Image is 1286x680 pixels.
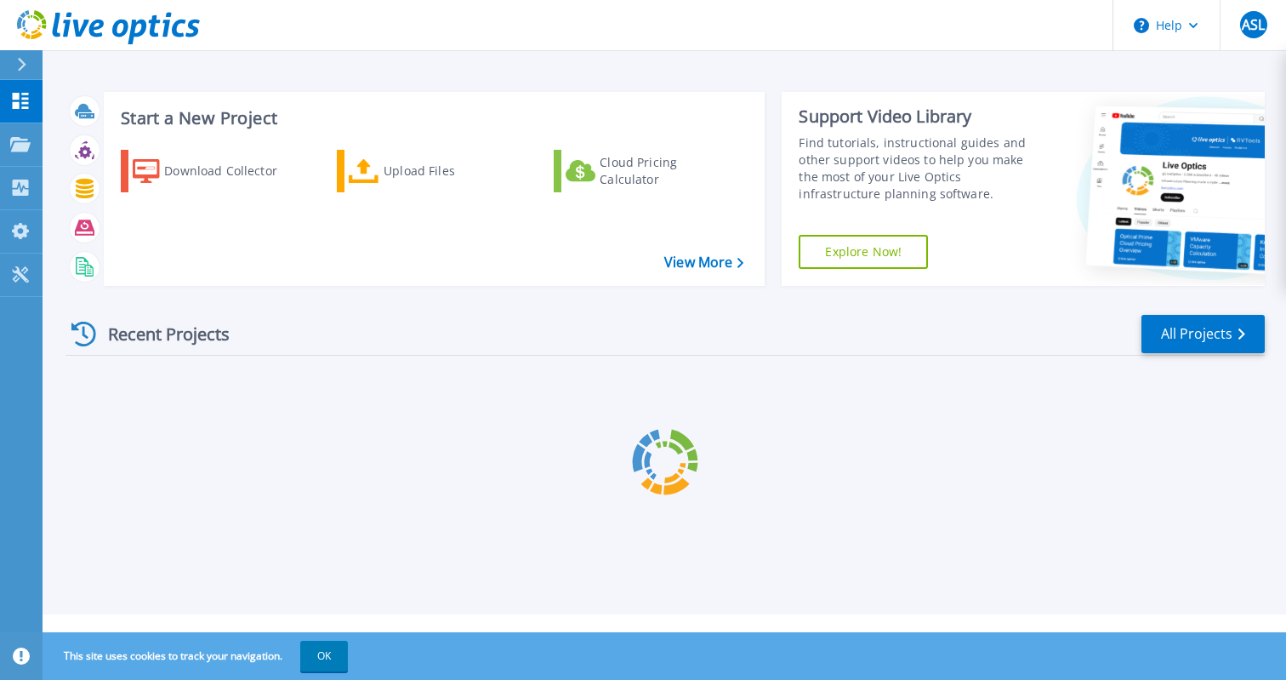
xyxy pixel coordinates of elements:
[799,235,928,269] a: Explore Now!
[799,134,1041,203] div: Find tutorials, instructional guides and other support videos to help you make the most of your L...
[600,154,736,188] div: Cloud Pricing Calculator
[799,106,1041,128] div: Support Video Library
[1242,18,1265,31] span: ASL
[300,641,348,671] button: OK
[384,154,520,188] div: Upload Files
[554,150,743,192] a: Cloud Pricing Calculator
[121,150,310,192] a: Download Collector
[1141,315,1265,353] a: All Projects
[337,150,526,192] a: Upload Files
[121,109,743,128] h3: Start a New Project
[664,254,743,271] a: View More
[47,641,348,671] span: This site uses cookies to track your navigation.
[164,154,300,188] div: Download Collector
[65,313,253,355] div: Recent Projects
